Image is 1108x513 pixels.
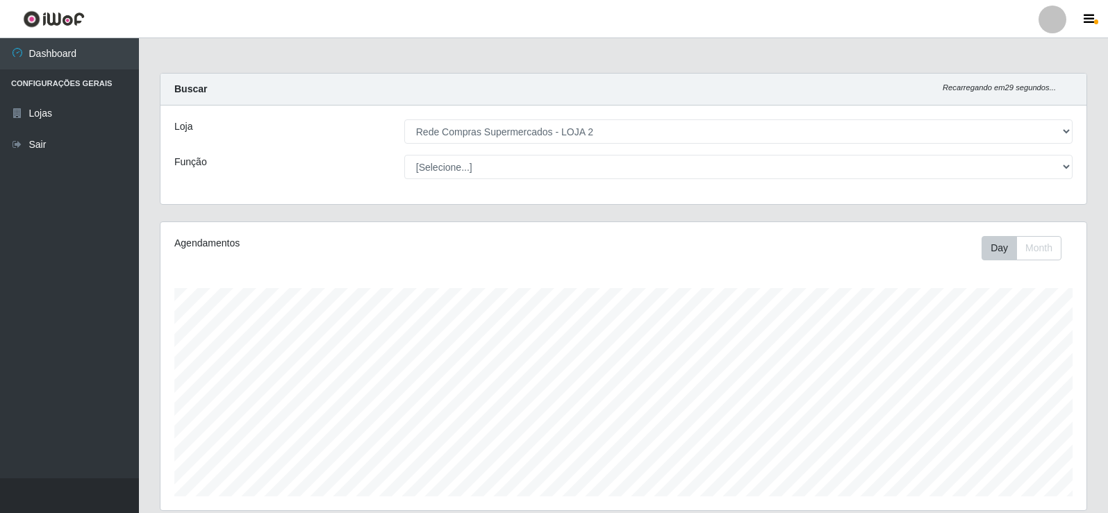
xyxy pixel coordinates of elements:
[982,236,1073,260] div: Toolbar with button groups
[982,236,1061,260] div: First group
[174,155,207,169] label: Função
[1016,236,1061,260] button: Month
[982,236,1017,260] button: Day
[174,236,536,251] div: Agendamentos
[174,83,207,94] strong: Buscar
[943,83,1056,92] i: Recarregando em 29 segundos...
[23,10,85,28] img: CoreUI Logo
[174,119,192,134] label: Loja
